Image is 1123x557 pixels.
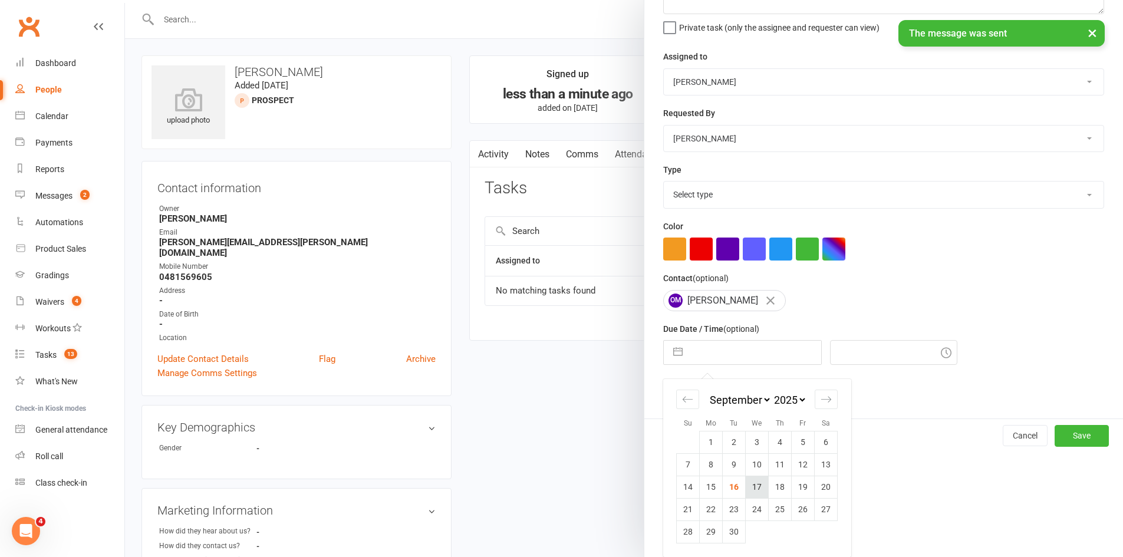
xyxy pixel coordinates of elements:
td: Monday, September 22, 2025 [700,498,723,520]
label: Email preferences [663,376,732,389]
label: Requested By [663,107,715,120]
td: Friday, September 26, 2025 [792,498,815,520]
td: Tuesday, September 9, 2025 [723,453,746,476]
a: Product Sales [15,236,124,262]
td: Wednesday, September 24, 2025 [746,498,769,520]
td: Tuesday, September 2, 2025 [723,431,746,453]
span: 4 [36,517,45,526]
td: Thursday, September 25, 2025 [769,498,792,520]
div: Roll call [35,451,63,461]
small: (optional) [693,273,729,283]
a: General attendance kiosk mode [15,417,124,443]
button: × [1082,20,1103,45]
div: [PERSON_NAME] [663,290,786,311]
td: Sunday, September 21, 2025 [677,498,700,520]
a: People [15,77,124,103]
a: Class kiosk mode [15,470,124,496]
label: Due Date / Time [663,322,759,335]
button: Save [1055,425,1109,446]
td: Saturday, September 27, 2025 [815,498,838,520]
a: Messages 2 [15,183,124,209]
small: Th [776,419,784,427]
div: General attendance [35,425,107,434]
td: Tuesday, September 23, 2025 [723,498,746,520]
small: Mo [706,419,716,427]
td: Friday, September 5, 2025 [792,431,815,453]
td: Monday, September 15, 2025 [700,476,723,498]
td: Saturday, September 20, 2025 [815,476,838,498]
div: Move backward to switch to the previous month. [676,390,699,409]
label: Type [663,163,681,176]
td: Monday, September 29, 2025 [700,520,723,543]
label: Color [663,220,683,233]
div: Calendar [663,379,851,557]
div: Product Sales [35,244,86,253]
a: Dashboard [15,50,124,77]
td: Saturday, September 6, 2025 [815,431,838,453]
div: Automations [35,217,83,227]
div: Workouts [35,324,71,333]
div: What's New [35,377,78,386]
small: Sa [822,419,830,427]
div: Reports [35,164,64,174]
td: Sunday, September 7, 2025 [677,453,700,476]
td: Sunday, September 28, 2025 [677,520,700,543]
small: We [752,419,762,427]
div: Move forward to switch to the next month. [815,390,838,409]
td: Tuesday, September 16, 2025 [723,476,746,498]
td: Thursday, September 4, 2025 [769,431,792,453]
td: Sunday, September 14, 2025 [677,476,700,498]
label: Assigned to [663,50,707,63]
td: Monday, September 1, 2025 [700,431,723,453]
div: The message was sent [898,20,1105,47]
small: Tu [730,419,737,427]
td: Thursday, September 11, 2025 [769,453,792,476]
div: Tasks [35,350,57,360]
div: Class check-in [35,478,87,487]
a: Tasks 13 [15,342,124,368]
a: Automations [15,209,124,236]
div: Calendar [35,111,68,121]
span: OM [668,294,683,308]
div: Waivers [35,297,64,306]
a: Clubworx [14,12,44,41]
td: Wednesday, September 3, 2025 [746,431,769,453]
a: Reports [15,156,124,183]
td: Monday, September 8, 2025 [700,453,723,476]
a: Payments [15,130,124,156]
small: Fr [799,419,806,427]
td: Friday, September 19, 2025 [792,476,815,498]
div: Dashboard [35,58,76,68]
iframe: Intercom live chat [12,517,40,545]
a: What's New [15,368,124,395]
td: Wednesday, September 17, 2025 [746,476,769,498]
span: 4 [72,296,81,306]
small: Su [684,419,692,427]
span: 13 [64,349,77,359]
td: Tuesday, September 30, 2025 [723,520,746,543]
a: Workouts [15,315,124,342]
small: (optional) [723,324,759,334]
div: Messages [35,191,73,200]
span: Private task (only the assignee and requester can view) [679,19,880,32]
button: Cancel [1003,425,1048,446]
div: Gradings [35,271,69,280]
td: Thursday, September 18, 2025 [769,476,792,498]
a: Waivers 4 [15,289,124,315]
a: Gradings [15,262,124,289]
td: Friday, September 12, 2025 [792,453,815,476]
div: People [35,85,62,94]
div: Payments [35,138,73,147]
td: Wednesday, September 10, 2025 [746,453,769,476]
a: Roll call [15,443,124,470]
span: 2 [80,190,90,200]
td: Saturday, September 13, 2025 [815,453,838,476]
label: Contact [663,272,729,285]
a: Calendar [15,103,124,130]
